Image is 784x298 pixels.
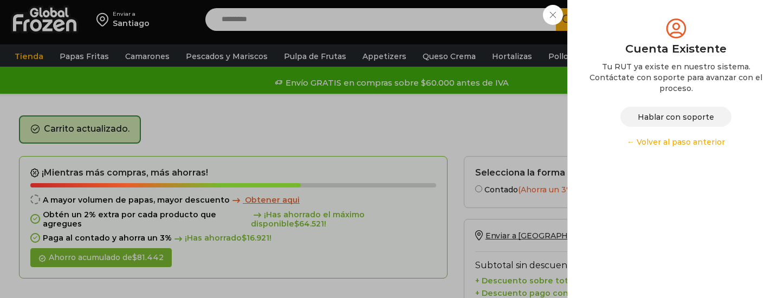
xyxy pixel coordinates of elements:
div: Cuenta Existente [584,41,768,57]
a: ← Volver al paso anterior [584,137,768,147]
div: Tu RUT ya existe en nuestro sistema. Contáctate con soporte para avanzar con el proceso. [584,61,768,94]
img: tabler-icon-user-circle.svg [664,16,689,41]
button: Hablar con soporte [620,107,731,127]
iframe: Intercom live chat [747,261,773,287]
